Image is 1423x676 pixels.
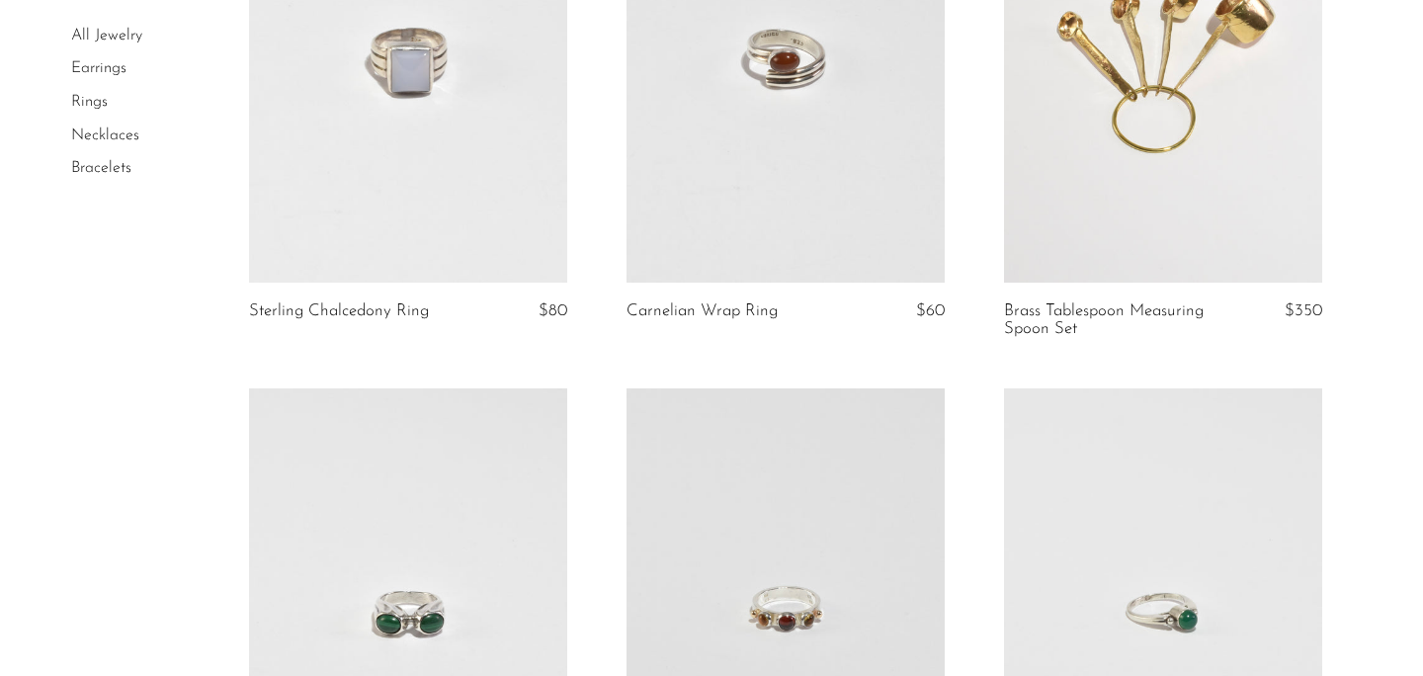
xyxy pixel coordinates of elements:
[627,302,778,320] a: Carnelian Wrap Ring
[71,28,142,43] a: All Jewelry
[71,61,126,77] a: Earrings
[539,302,567,319] span: $80
[71,127,139,143] a: Necklaces
[249,302,429,320] a: Sterling Chalcedony Ring
[916,302,945,319] span: $60
[71,94,108,110] a: Rings
[1004,302,1214,339] a: Brass Tablespoon Measuring Spoon Set
[71,160,131,176] a: Bracelets
[1285,302,1322,319] span: $350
